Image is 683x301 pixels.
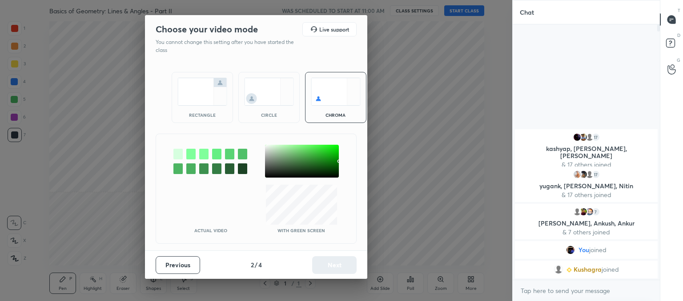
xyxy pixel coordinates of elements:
img: circleScreenIcon.acc0effb.svg [244,78,294,106]
p: Chat [513,0,541,24]
img: default.png [554,265,563,274]
p: [PERSON_NAME], Ankush, Ankur [520,220,652,227]
span: You [579,246,589,253]
img: 2a9a86f3417e48158d7e6ebb2d1996ff.jpg [579,207,588,216]
img: 64341ef51293436c9ec1cb5ac37470a2.jpg [579,170,588,179]
p: G [677,57,680,63]
img: 6e9502c62a6b4e6985fff56f4fbd8607.jpg [573,170,582,179]
div: 17 [591,133,600,142]
p: & 17 others joined [520,161,652,168]
h4: 4 [258,260,262,269]
h4: 2 [251,260,254,269]
img: normalScreenIcon.ae25ed63.svg [177,78,227,106]
img: default.png [573,207,582,216]
div: 17 [591,170,600,179]
img: default.png [585,133,594,142]
img: default.png [585,170,594,179]
p: yugank, [PERSON_NAME], Nitin [520,182,652,190]
p: & 7 others joined [520,229,652,236]
img: Learner_Badge_beginner_1_8b307cf2a0.svg [566,267,572,273]
button: Previous [156,256,200,274]
img: c06d40ce2883470baba2dea2a45bc300.jpg [579,133,588,142]
div: 7 [591,207,600,216]
span: joined [602,266,619,273]
div: circle [251,113,287,117]
h4: / [255,260,257,269]
p: & 17 others joined [520,191,652,198]
p: You cannot change this setting after you have started the class [156,38,300,54]
h5: Live support [319,27,349,32]
span: Kushagra [574,266,602,273]
img: b9ef19f458f04585bb65fadbf465643c.jpg [573,133,582,142]
img: a0f30a0c6af64d7ea217c9f4bc3710fc.jpg [566,246,575,254]
h2: Choose your video mode [156,24,258,35]
div: chroma [318,113,354,117]
p: With green screen [277,228,325,233]
p: kashyap, [PERSON_NAME], [PERSON_NAME] [520,145,652,159]
img: 4937a8ff8074473f899d70c2b4c6c32a.jpg [585,207,594,216]
div: rectangle [185,113,220,117]
span: joined [589,246,607,253]
p: D [677,32,680,39]
p: T [678,7,680,14]
div: grid [513,127,660,280]
img: chromaScreenIcon.c19ab0a0.svg [311,78,361,106]
p: Actual Video [194,228,227,233]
